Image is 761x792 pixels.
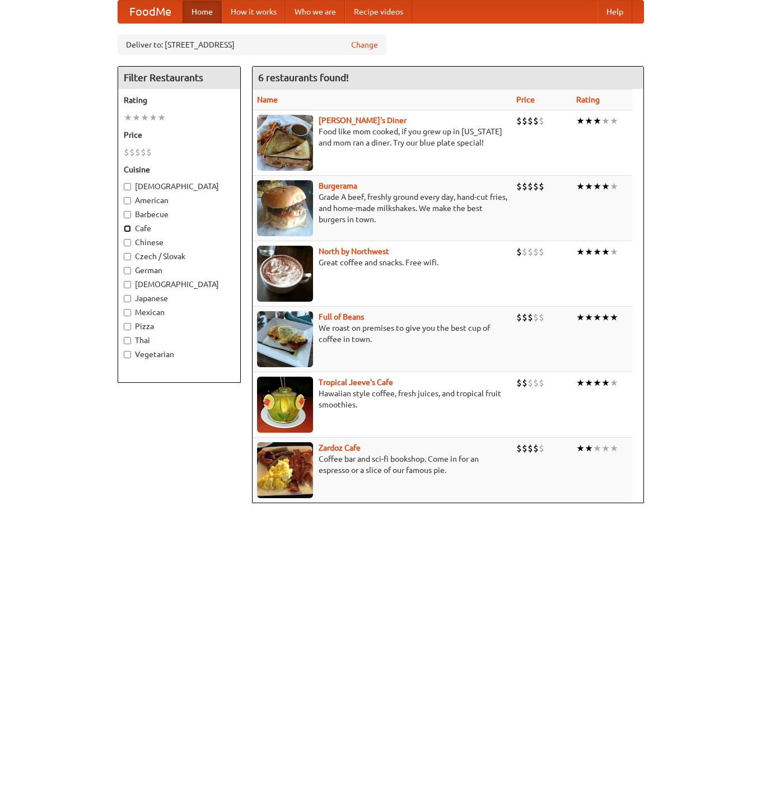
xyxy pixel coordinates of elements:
[124,321,235,332] label: Pizza
[539,115,544,127] li: $
[157,111,166,124] li: ★
[576,311,585,324] li: ★
[257,311,313,367] img: beans.jpg
[257,388,507,410] p: Hawaiian style coffee, fresh juices, and tropical fruit smoothies.
[593,442,601,454] li: ★
[597,1,632,23] a: Help
[539,311,544,324] li: $
[516,442,522,454] li: $
[124,237,235,248] label: Chinese
[146,146,152,158] li: $
[593,246,601,258] li: ★
[124,307,235,318] label: Mexican
[585,311,593,324] li: ★
[345,1,412,23] a: Recipe videos
[585,377,593,389] li: ★
[124,164,235,175] h5: Cuisine
[124,279,235,290] label: [DEMOGRAPHIC_DATA]
[319,247,389,256] a: North by Northwest
[118,35,386,55] div: Deliver to: [STREET_ADDRESS]
[527,311,533,324] li: $
[319,312,364,321] a: Full of Beans
[118,67,240,89] h4: Filter Restaurants
[132,111,141,124] li: ★
[576,442,585,454] li: ★
[124,253,131,260] input: Czech / Slovak
[539,246,544,258] li: $
[593,115,601,127] li: ★
[610,442,618,454] li: ★
[124,323,131,330] input: Pizza
[124,95,235,106] h5: Rating
[593,180,601,193] li: ★
[124,349,235,360] label: Vegetarian
[319,443,361,452] a: Zardoz Cafe
[124,195,235,206] label: American
[124,337,131,344] input: Thai
[593,377,601,389] li: ★
[585,442,593,454] li: ★
[527,180,533,193] li: $
[593,311,601,324] li: ★
[610,311,618,324] li: ★
[516,115,522,127] li: $
[149,111,157,124] li: ★
[527,442,533,454] li: $
[522,115,527,127] li: $
[258,72,349,83] ng-pluralize: 6 restaurants found!
[533,180,539,193] li: $
[257,191,507,225] p: Grade A beef, freshly ground every day, hand-cut fries, and home-made milkshakes. We make the bes...
[257,322,507,345] p: We roast on premises to give you the best cup of coffee in town.
[257,257,507,268] p: Great coffee and snacks. Free wifi.
[533,311,539,324] li: $
[516,246,522,258] li: $
[124,223,235,234] label: Cafe
[124,183,131,190] input: [DEMOGRAPHIC_DATA]
[601,311,610,324] li: ★
[576,115,585,127] li: ★
[516,311,522,324] li: $
[124,181,235,192] label: [DEMOGRAPHIC_DATA]
[576,180,585,193] li: ★
[527,115,533,127] li: $
[610,377,618,389] li: ★
[257,95,278,104] a: Name
[183,1,222,23] a: Home
[585,180,593,193] li: ★
[601,180,610,193] li: ★
[610,115,618,127] li: ★
[610,246,618,258] li: ★
[124,211,131,218] input: Barbecue
[539,377,544,389] li: $
[257,377,313,433] img: jeeves.jpg
[124,293,235,304] label: Japanese
[118,1,183,23] a: FoodMe
[522,377,527,389] li: $
[124,335,235,346] label: Thai
[585,115,593,127] li: ★
[257,246,313,302] img: north.jpg
[601,442,610,454] li: ★
[257,180,313,236] img: burgerama.jpg
[319,378,393,387] a: Tropical Jeeve's Cafe
[319,116,407,125] a: [PERSON_NAME]'s Diner
[601,246,610,258] li: ★
[135,146,141,158] li: $
[585,246,593,258] li: ★
[124,197,131,204] input: American
[124,225,131,232] input: Cafe
[576,377,585,389] li: ★
[129,146,135,158] li: $
[527,246,533,258] li: $
[141,111,149,124] li: ★
[610,180,618,193] li: ★
[319,181,357,190] b: Burgerama
[351,39,378,50] a: Change
[124,281,131,288] input: [DEMOGRAPHIC_DATA]
[533,246,539,258] li: $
